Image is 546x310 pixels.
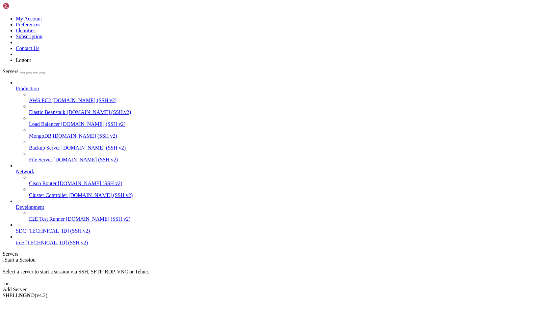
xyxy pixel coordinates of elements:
[16,240,543,246] a: true [TECHNICAL_ID] (SSH v2)
[29,145,60,151] span: Backup Server
[3,3,40,9] img: Shellngn
[5,257,36,263] span: Start a Session
[16,204,543,210] a: Development
[16,169,34,174] span: Network
[29,109,65,115] span: Elastic Beanstalk
[16,228,543,234] a: SDC [TECHNICAL_ID] (SSH v2)
[29,133,543,139] a: MongoDB [DOMAIN_NAME] (SSH v2)
[29,127,543,139] li: MongoDB [DOMAIN_NAME] (SSH v2)
[16,86,543,92] a: Production
[16,86,39,91] span: Production
[3,257,5,263] span: 
[16,163,543,198] li: Network
[58,181,122,186] span: [DOMAIN_NAME] (SSH v2)
[16,45,39,51] a: Contact Us
[29,139,543,151] li: Backup Server [DOMAIN_NAME] (SSH v2)
[29,115,543,127] li: Load Balancer [DOMAIN_NAME] (SSH v2)
[68,192,133,198] span: [DOMAIN_NAME] (SSH v2)
[16,234,543,246] li: true [TECHNICAL_ID] (SSH v2)
[29,133,51,139] span: MongoDB
[16,228,26,234] span: SDC
[16,169,543,175] a: Network
[29,216,65,222] span: E2E Test Runner
[35,293,48,298] span: 4.2.0
[3,263,543,287] div: Select a server to start a session via SSH, SFTP, RDP, VNC or Telnet. -or-
[29,98,51,103] span: AWS EC2
[29,121,543,127] a: Load Balancer [DOMAIN_NAME] (SSH v2)
[62,145,126,151] span: [DOMAIN_NAME] (SSH v2)
[29,98,543,103] a: AWS EC2 [DOMAIN_NAME] (SSH v2)
[29,121,60,127] span: Load Balancer
[29,210,543,222] li: E2E Test Runner [DOMAIN_NAME] (SSH v2)
[52,98,117,103] span: [DOMAIN_NAME] (SSH v2)
[29,157,543,163] a: File Server [DOMAIN_NAME] (SSH v2)
[16,28,36,33] a: Identities
[16,16,42,21] a: My Account
[3,293,47,298] span: SHELL ©
[3,251,543,257] div: Servers
[29,151,543,163] li: File Server [DOMAIN_NAME] (SSH v2)
[16,22,40,27] a: Preferences
[29,181,543,186] a: Cisco Router [DOMAIN_NAME] (SSH v2)
[16,240,24,245] span: true
[53,133,117,139] span: [DOMAIN_NAME] (SSH v2)
[3,287,543,293] div: Add Server
[16,57,31,63] a: Logout
[16,204,44,210] span: Development
[19,293,31,298] b: NGN
[66,216,131,222] span: [DOMAIN_NAME] (SSH v2)
[29,109,543,115] a: Elastic Beanstalk [DOMAIN_NAME] (SSH v2)
[29,186,543,198] li: Cluster Controller [DOMAIN_NAME] (SSH v2)
[16,222,543,234] li: SDC [TECHNICAL_ID] (SSH v2)
[29,157,52,162] span: File Server
[3,69,45,74] a: Servers
[29,192,543,198] a: Cluster Controller [DOMAIN_NAME] (SSH v2)
[16,198,543,222] li: Development
[25,240,88,245] span: [TECHNICAL_ID] (SSH v2)
[29,92,543,103] li: AWS EC2 [DOMAIN_NAME] (SSH v2)
[29,216,543,222] a: E2E Test Runner [DOMAIN_NAME] (SSH v2)
[3,69,18,74] span: Servers
[61,121,126,127] span: [DOMAIN_NAME] (SSH v2)
[29,181,57,186] span: Cisco Router
[29,145,543,151] a: Backup Server [DOMAIN_NAME] (SSH v2)
[16,34,42,39] a: Subscription
[54,157,118,162] span: [DOMAIN_NAME] (SSH v2)
[29,175,543,186] li: Cisco Router [DOMAIN_NAME] (SSH v2)
[16,80,543,163] li: Production
[29,192,67,198] span: Cluster Controller
[29,103,543,115] li: Elastic Beanstalk [DOMAIN_NAME] (SSH v2)
[67,109,131,115] span: [DOMAIN_NAME] (SSH v2)
[27,228,90,234] span: [TECHNICAL_ID] (SSH v2)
